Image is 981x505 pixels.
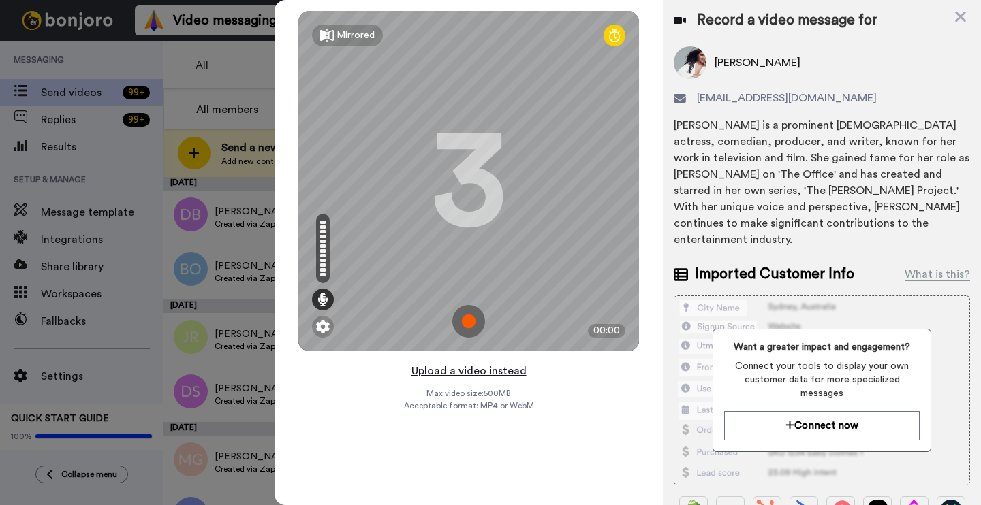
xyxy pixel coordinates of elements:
button: Upload a video instead [407,362,531,380]
div: [PERSON_NAME] is a prominent [DEMOGRAPHIC_DATA] actress, comedian, producer, and writer, known fo... [674,117,970,248]
div: 3 [431,130,506,232]
span: [EMAIL_ADDRESS][DOMAIN_NAME] [697,90,877,106]
span: Connect your tools to display your own customer data for more specialized messages [724,359,919,400]
span: Want a greater impact and engagement? [724,340,919,354]
span: Max video size: 500 MB [426,388,511,399]
div: What is this? [905,266,970,282]
span: Imported Customer Info [695,264,854,284]
img: ic_gear.svg [316,320,330,333]
img: ic_record_start.svg [452,305,485,338]
span: Acceptable format: MP4 or WebM [404,400,534,411]
div: 00:00 [588,324,625,338]
button: Connect now [724,411,919,440]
